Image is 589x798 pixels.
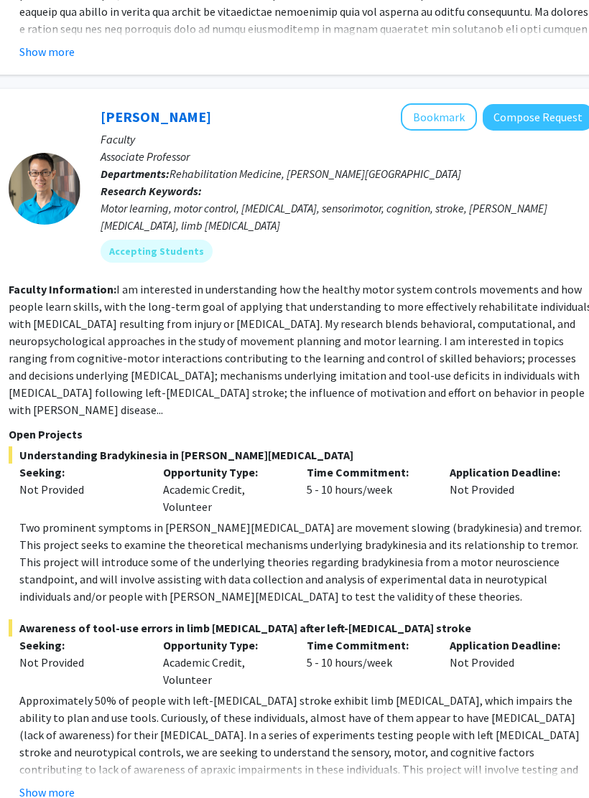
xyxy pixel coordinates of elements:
p: Time Commitment: [307,637,429,654]
iframe: Chat [11,733,61,787]
p: Application Deadline: [450,637,572,654]
span: Rehabilitation Medicine, [PERSON_NAME][GEOGRAPHIC_DATA] [170,166,461,181]
div: Not Provided [439,464,583,515]
div: 5 - 10 hours/week [296,637,440,688]
p: Opportunity Type: [163,637,285,654]
p: Opportunity Type: [163,464,285,481]
mat-chip: Accepting Students [101,240,213,263]
div: Not Provided [439,637,583,688]
button: Add Aaron Wong to Bookmarks [401,103,477,131]
div: Academic Credit, Volunteer [152,464,296,515]
button: Show more [19,43,75,60]
div: 5 - 10 hours/week [296,464,440,515]
div: Not Provided [19,654,142,671]
b: Faculty Information: [9,282,116,296]
a: [PERSON_NAME] [101,108,211,126]
p: Seeking: [19,637,142,654]
p: Time Commitment: [307,464,429,481]
b: Research Keywords: [101,184,202,198]
b: Departments: [101,166,170,181]
div: Academic Credit, Volunteer [152,637,296,688]
div: Not Provided [19,481,142,498]
p: Seeking: [19,464,142,481]
p: Application Deadline: [450,464,572,481]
